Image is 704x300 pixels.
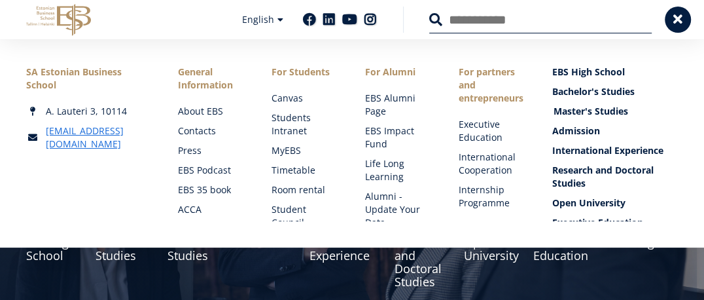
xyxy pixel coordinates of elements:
[178,124,245,138] a: Contacts
[552,66,678,79] a: EBS High School
[364,13,377,26] a: Instagram
[178,183,245,197] a: EBS 35 book
[464,210,519,288] a: Open University
[552,197,678,210] a: Open University
[96,210,153,288] a: Bachelor's Studies
[178,105,245,118] a: About EBS
[167,210,222,288] a: Master's Studies
[237,210,295,288] a: Admission
[46,124,152,151] a: [EMAIL_ADDRESS][DOMAIN_NAME]
[272,111,339,138] a: Students Intranet
[365,124,432,151] a: EBS Impact Fund
[26,210,81,288] a: EBS High School
[26,66,152,92] div: SA Estonian Business School
[272,144,339,157] a: MyEBS
[323,13,336,26] a: Linkedin
[178,66,245,92] span: General Information
[552,85,678,98] a: Bachelor's Studies
[552,216,678,229] a: Executive Education
[395,210,449,288] a: Research and Doctoral Studies
[365,157,432,183] a: Life Long Learning
[303,13,316,26] a: Facebook
[365,190,432,229] a: Alumni - Update Your Data
[272,66,339,79] a: For Students
[272,183,339,197] a: Room rental
[178,164,245,177] a: EBS Podcast
[554,105,679,118] a: Master's Studies
[459,66,526,105] span: For partners and entrepreneurs
[365,92,432,118] a: EBS Alumni Page
[272,92,339,105] a: Canvas
[365,66,432,79] span: For Alumni
[459,183,526,210] a: Internship Programme
[459,118,526,144] a: Executive Education
[272,164,339,177] a: Timetable
[552,124,678,138] a: Admission
[533,210,588,288] a: Executive Education
[178,144,245,157] a: Press
[272,203,339,229] a: Student Council
[603,210,678,288] a: Microdegrees
[26,105,152,118] div: A. Lauteri 3, 10114
[459,151,526,177] a: International Cooperation
[309,210,380,288] a: International Experience
[552,144,678,157] a: International Experience
[342,13,357,26] a: Youtube
[552,164,678,190] a: Research and Doctoral Studies
[178,203,245,216] a: ACCA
